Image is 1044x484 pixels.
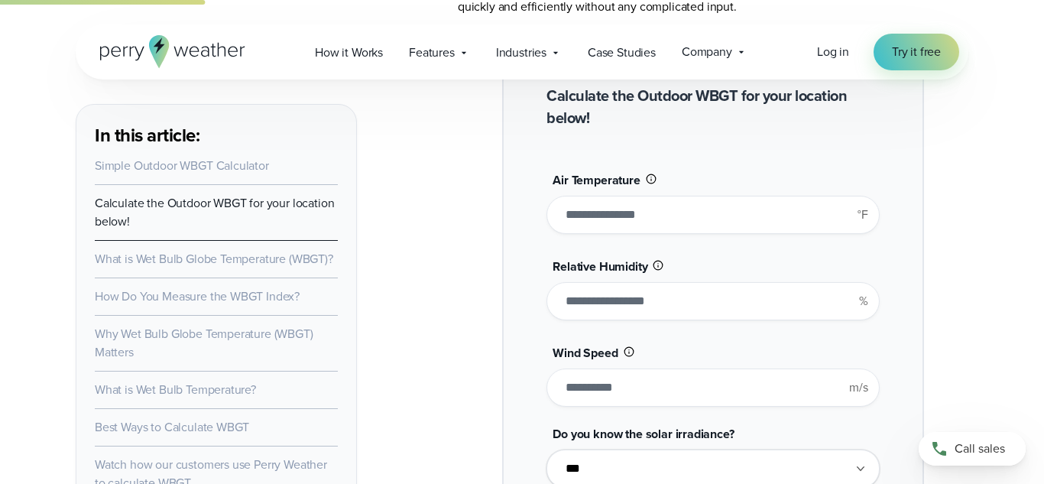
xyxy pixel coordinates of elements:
span: Call sales [955,440,1005,458]
a: Call sales [919,432,1026,466]
span: Wind Speed [553,344,618,362]
span: Industries [496,44,546,62]
a: How it Works [302,37,396,68]
span: How it Works [315,44,383,62]
a: Try it free [874,34,959,70]
a: Log in [817,43,849,61]
span: Relative Humidity [553,258,647,275]
span: Case Studies [588,44,656,62]
span: Try it free [892,43,941,61]
h3: In this article: [95,123,338,148]
a: Case Studies [575,37,669,68]
a: What is Wet Bulb Temperature? [95,381,256,398]
span: Log in [817,43,849,60]
a: Calculate the Outdoor WBGT for your location below! [95,194,334,230]
span: Do you know the solar irradiance? [553,425,734,443]
a: What is Wet Bulb Globe Temperature (WBGT)? [95,250,333,268]
a: Best Ways to Calculate WBGT [95,418,249,436]
h2: Calculate the Outdoor WBGT for your location below! [546,85,879,129]
span: Air Temperature [553,171,640,189]
span: Features [409,44,455,62]
span: Company [682,43,732,61]
a: Simple Outdoor WBGT Calculator [95,157,269,174]
a: Why Wet Bulb Globe Temperature (WBGT) Matters [95,325,313,361]
a: How Do You Measure the WBGT Index? [95,287,300,305]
